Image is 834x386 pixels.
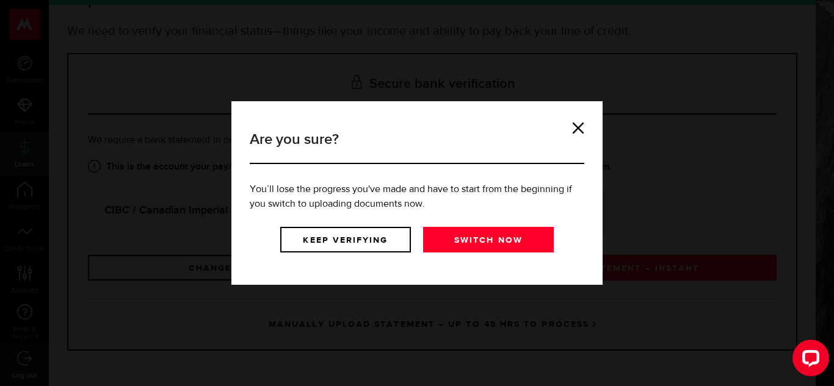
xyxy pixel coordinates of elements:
[250,129,584,164] h3: Are you sure?
[783,335,834,386] iframe: LiveChat chat widget
[423,227,554,252] a: Switch now
[250,182,584,212] p: You’ll lose the progress you've made and have to start from the beginning if you switch to upload...
[280,227,411,252] a: Keep verifying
